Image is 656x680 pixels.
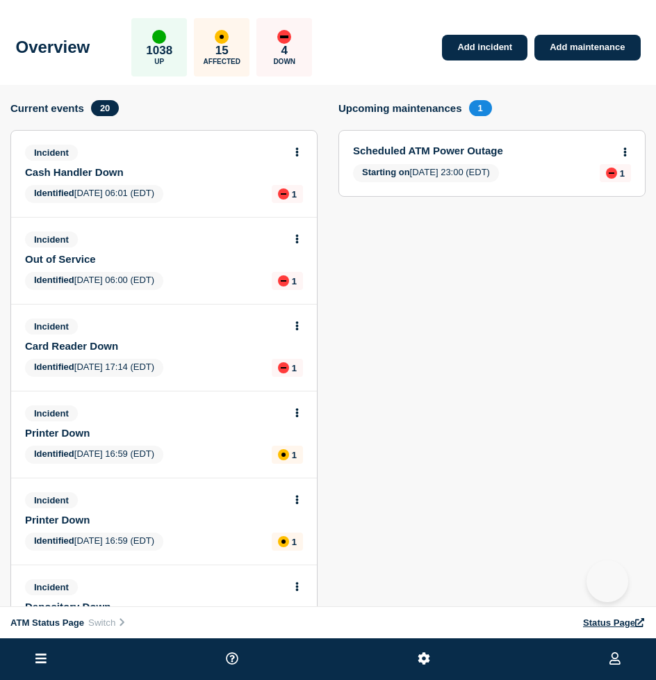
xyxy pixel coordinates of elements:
iframe: Help Scout Beacon - Open [587,560,628,602]
p: 1038 [146,44,172,58]
span: [DATE] 23:00 (EDT) [353,164,499,182]
p: 1 [620,168,625,179]
p: Down [273,58,295,65]
span: Identified [34,448,74,459]
p: 1 [292,189,297,200]
span: Incident [25,232,78,248]
span: Incident [25,145,78,161]
span: [DATE] 16:59 (EDT) [25,533,163,551]
a: Scheduled ATM Power Outage [353,145,612,156]
p: Up [154,58,164,65]
a: Printer Down [25,427,284,439]
h4: Current events [10,102,84,114]
span: Incident [25,492,78,508]
a: Out of Service [25,253,284,265]
div: down [278,362,289,373]
h1: Overview [16,38,90,57]
div: affected [215,30,229,44]
span: Identified [34,188,74,198]
a: Cash Handler Down [25,166,284,178]
span: Identified [34,535,74,546]
span: Identified [34,275,74,285]
span: 1 [469,100,492,116]
p: 1 [292,537,297,547]
span: [DATE] 16:59 (EDT) [25,446,163,464]
span: [DATE] 17:14 (EDT) [25,359,163,377]
div: up [152,30,166,44]
span: Starting on [362,167,410,177]
span: [DATE] 06:01 (EDT) [25,185,163,203]
span: 20 [91,100,119,116]
div: down [278,188,289,200]
h4: Upcoming maintenances [338,102,462,114]
p: 15 [215,44,229,58]
span: Incident [25,318,78,334]
div: affected [278,449,289,460]
div: down [606,168,617,179]
span: Incident [25,405,78,421]
span: Identified [34,362,74,372]
div: down [277,30,291,44]
button: Switch [84,617,131,629]
span: ATM Status Page [10,617,84,628]
a: Add maintenance [534,35,640,60]
p: 4 [281,44,288,58]
p: 1 [292,450,297,460]
a: Card Reader Down [25,340,284,352]
a: Add incident [442,35,527,60]
p: 1 [292,276,297,286]
span: Incident [25,579,78,595]
a: Printer Down [25,514,284,526]
div: affected [278,536,289,547]
a: Status Page [583,617,646,628]
div: down [278,275,289,286]
p: 1 [292,363,297,373]
p: Affected [204,58,240,65]
span: [DATE] 06:00 (EDT) [25,272,163,290]
a: Depository Down [25,601,284,613]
